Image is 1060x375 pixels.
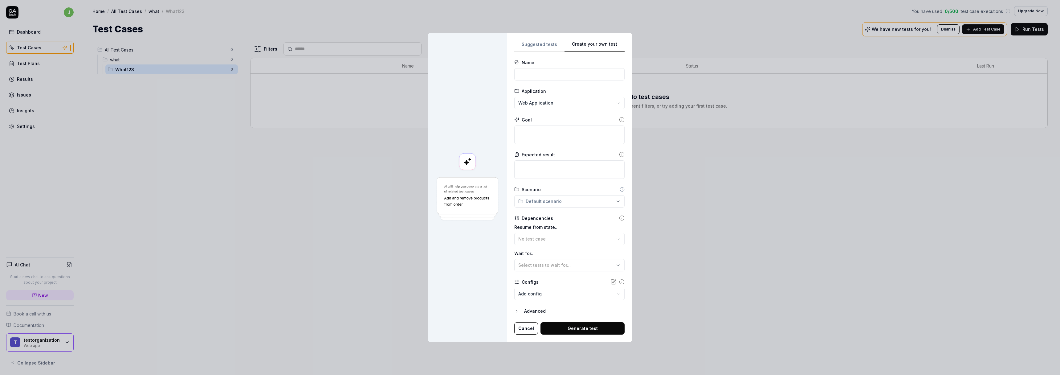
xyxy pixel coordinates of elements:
span: No test case [518,236,546,241]
button: Advanced [514,307,625,315]
div: Dependencies [522,215,553,221]
div: Configs [522,279,539,285]
div: Advanced [524,307,625,315]
button: Web Application [514,97,625,109]
div: Goal [522,117,532,123]
img: Generate a test using AI [435,176,499,222]
div: Name [522,59,534,66]
div: Default scenario [518,198,562,204]
button: No test case [514,233,625,245]
span: Web Application [518,100,553,106]
button: Default scenario [514,195,625,208]
div: Scenario [522,186,541,193]
button: Create your own test [565,41,625,52]
button: Select tests to wait for... [514,259,625,271]
button: Generate test [540,322,625,335]
label: Resume from state... [514,224,625,230]
div: Expected result [522,151,555,158]
button: Suggested tests [514,41,565,52]
span: Select tests to wait for... [518,262,571,268]
div: Application [522,88,546,94]
button: Cancel [514,322,538,335]
label: Wait for... [514,250,625,257]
